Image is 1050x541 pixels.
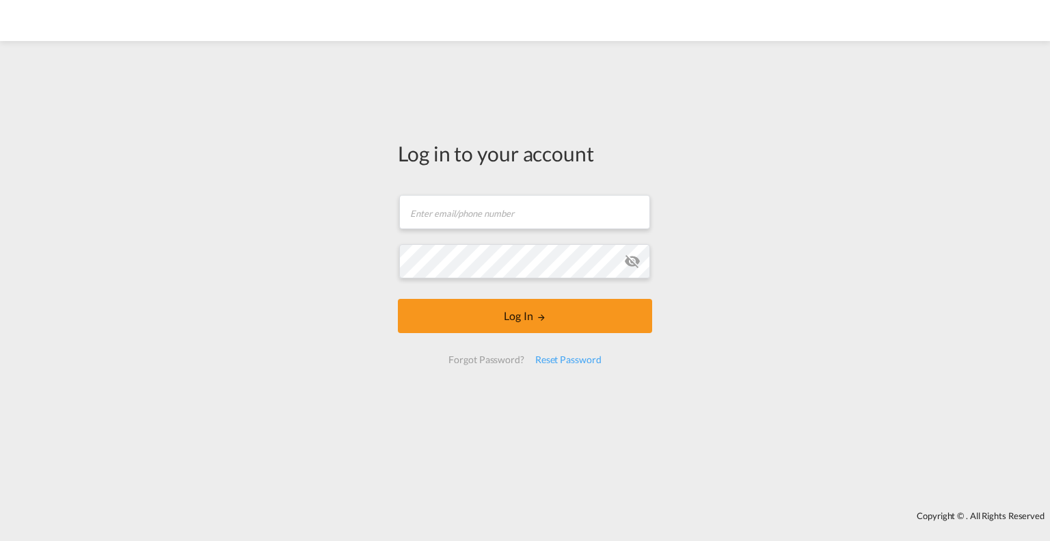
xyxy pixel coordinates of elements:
[624,253,641,269] md-icon: icon-eye-off
[530,347,607,372] div: Reset Password
[399,195,650,229] input: Enter email/phone number
[443,347,529,372] div: Forgot Password?
[398,139,652,168] div: Log in to your account
[398,299,652,333] button: LOGIN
